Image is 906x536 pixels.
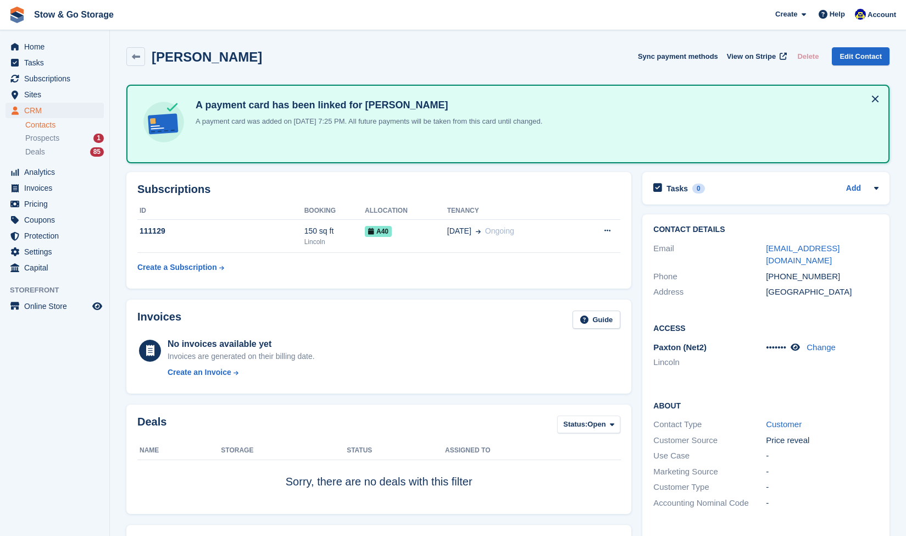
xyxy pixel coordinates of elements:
span: Analytics [24,164,90,180]
div: Email [653,242,766,267]
span: Ongoing [485,226,514,235]
span: View on Stripe [727,51,776,62]
th: Name [137,442,221,460]
span: Sorry, there are no deals with this filter [286,476,473,488]
a: Contacts [25,120,104,130]
div: [PHONE_NUMBER] [766,270,879,283]
span: Create [775,9,797,20]
a: menu [5,87,104,102]
button: Delete [793,47,823,65]
h2: Invoices [137,311,181,329]
h2: Contact Details [653,225,879,234]
th: Booking [304,202,365,220]
span: Storefront [10,285,109,296]
h2: Tasks [666,184,688,194]
li: Lincoln [653,356,766,369]
div: 111129 [137,225,304,237]
span: Subscriptions [24,71,90,86]
div: Address [653,286,766,299]
a: Create an Invoice [168,367,315,378]
th: Assigned to [445,442,620,460]
div: Use Case [653,450,766,462]
div: Phone [653,270,766,283]
span: Paxton (Net2) [653,342,707,352]
th: ID [137,202,304,220]
th: Tenancy [447,202,576,220]
a: Prospects 1 [25,132,104,144]
th: Status [347,442,445,460]
span: Deals [25,147,45,157]
span: Online Store [24,299,90,314]
h2: About [653,400,879,411]
span: Status: [563,419,587,430]
span: Home [24,39,90,54]
a: menu [5,39,104,54]
div: - [766,497,879,510]
a: Guide [572,311,621,329]
a: menu [5,103,104,118]
a: menu [5,260,104,275]
span: Account [868,9,896,20]
div: Price reveal [766,434,879,447]
span: Capital [24,260,90,275]
span: Open [587,419,605,430]
img: Rob Good-Stephenson [855,9,866,20]
img: card-linked-ebf98d0992dc2aeb22e95c0e3c79077019eb2392cfd83c6a337811c24bc77127.svg [141,99,187,145]
th: Storage [221,442,347,460]
div: 85 [90,147,104,157]
div: Contact Type [653,418,766,431]
div: Accounting Nominal Code [653,497,766,510]
h2: Access [653,322,879,333]
a: menu [5,196,104,212]
div: Invoices are generated on their billing date. [168,351,315,362]
a: menu [5,71,104,86]
h2: [PERSON_NAME] [152,49,262,64]
div: Lincoln [304,237,365,247]
span: ••••••• [766,342,786,352]
div: - [766,466,879,478]
span: Settings [24,244,90,259]
a: menu [5,228,104,244]
span: Pricing [24,196,90,212]
a: menu [5,55,104,70]
h4: A payment card has been linked for [PERSON_NAME] [191,99,542,112]
a: Create a Subscription [137,257,224,278]
div: 150 sq ft [304,225,365,237]
a: Change [807,342,836,352]
span: Coupons [24,212,90,228]
div: Create a Subscription [137,262,217,273]
a: View on Stripe [722,47,789,65]
a: menu [5,299,104,314]
button: Status: Open [557,416,620,434]
p: A payment card was added on [DATE] 7:25 PM. All future payments will be taken from this card unti... [191,116,542,127]
span: Help [830,9,845,20]
span: Prospects [25,133,59,143]
a: [EMAIL_ADDRESS][DOMAIN_NAME] [766,244,840,266]
button: Sync payment methods [638,47,718,65]
a: menu [5,164,104,180]
div: Customer Source [653,434,766,447]
span: A40 [365,226,392,237]
span: [DATE] [447,225,471,237]
span: Sites [24,87,90,102]
a: menu [5,212,104,228]
div: Create an Invoice [168,367,231,378]
a: Preview store [91,300,104,313]
div: Customer Type [653,481,766,494]
h2: Subscriptions [137,183,620,196]
th: Allocation [365,202,447,220]
div: 0 [692,184,705,194]
div: - [766,481,879,494]
div: [GEOGRAPHIC_DATA] [766,286,879,299]
h2: Deals [137,416,166,436]
a: Edit Contact [832,47,890,65]
a: menu [5,180,104,196]
span: Invoices [24,180,90,196]
a: menu [5,244,104,259]
div: No invoices available yet [168,338,315,351]
a: Customer [766,419,802,429]
div: 1 [93,134,104,143]
span: Protection [24,228,90,244]
span: CRM [24,103,90,118]
div: - [766,450,879,462]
